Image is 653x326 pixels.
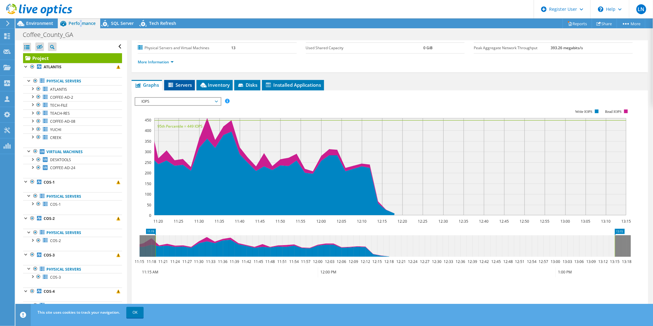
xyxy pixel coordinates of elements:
text: 13:05 [581,219,590,224]
text: 13:00 [551,259,560,264]
text: 12:09 [349,259,358,264]
span: TECH-FILE [50,103,68,108]
h1: Coffee_County_GA [20,31,83,38]
span: Disks [237,82,257,88]
text: 11:45 [254,259,263,264]
a: COFFEE-AD-2 [23,93,122,101]
text: 12:05 [337,219,346,224]
text: 12:50 [520,219,529,224]
b: COS-2 [44,216,55,221]
a: CREEK [23,133,122,141]
a: COS-1 [23,200,122,208]
span: YUCHI [50,127,61,132]
text: 250 [145,160,151,165]
span: Environment [26,20,53,26]
text: 11:36 [218,259,228,264]
b: 393.26 megabits/s [551,45,583,50]
text: 13:06 [574,259,584,264]
text: 12:10 [357,219,366,224]
a: More [617,19,645,28]
text: 11:20 [153,219,163,224]
span: Tech Refresh [149,20,176,26]
text: 12:12 [361,259,370,264]
span: Servers [167,82,192,88]
span: This site uses cookies to track your navigation. [38,310,120,315]
span: COFFEE-AD-08 [50,119,75,124]
b: ATLANTIS [44,64,61,70]
text: 0 [149,213,151,218]
text: 12:35 [459,219,468,224]
text: 400 [145,128,151,133]
text: 11:15 [135,259,144,264]
text: 12:30 [438,219,448,224]
a: OK [126,307,144,318]
a: COFFEE-AD-08 [23,117,122,125]
text: 12:21 [396,259,406,264]
text: 12:57 [539,259,548,264]
text: 12:55 [540,219,549,224]
b: 13 [232,45,236,50]
text: 13:12 [598,259,608,264]
text: 350 [145,139,151,144]
a: Physical Servers [23,302,122,310]
text: 11:42 [242,259,251,264]
a: COS-4 [23,288,122,296]
text: 11:30 [194,259,204,264]
label: Peak Aggregate Network Throughput [474,45,551,51]
a: Physical Servers [23,265,122,273]
text: 450 [145,117,151,123]
a: ATLANTIS [23,63,122,71]
a: COS-2 [23,215,122,223]
text: 12:27 [420,259,429,264]
span: Inventory [200,82,230,88]
text: 11:50 [275,219,285,224]
text: Write IOPS [575,109,592,114]
text: 11:48 [265,259,275,264]
text: 12:39 [468,259,477,264]
text: 12:03 [325,259,334,264]
span: ATLANTIS [50,87,67,92]
text: 12:51 [515,259,524,264]
span: COS-3 [50,275,61,280]
a: COS-2 [23,237,122,245]
a: More Information [138,59,174,65]
a: COS-3 [23,273,122,281]
text: 11:45 [255,219,265,224]
text: 12:33 [444,259,453,264]
text: 11:18 [147,259,156,264]
text: 12:36 [456,259,465,264]
text: 11:35 [215,219,224,224]
text: 12:15 [372,259,382,264]
a: COFFEE-AD-24 [23,164,122,172]
text: 50 [147,202,151,208]
b: COS-1 [44,180,55,185]
text: 11:54 [289,259,299,264]
text: 12:45 [491,259,501,264]
span: COS-1 [50,202,61,207]
a: COS-1 [23,178,122,186]
text: 12:00 [316,219,326,224]
a: Share [592,19,617,28]
text: 300 [145,149,151,154]
text: 12:15 [377,219,387,224]
text: 12:42 [479,259,489,264]
text: 12:24 [408,259,418,264]
a: Physical Servers [23,77,122,85]
text: 11:51 [277,259,287,264]
span: COFFEE-AD-2 [50,95,73,100]
text: 11:33 [206,259,216,264]
text: 150 [145,181,151,186]
a: DESKTOOLS [23,156,122,164]
a: Physical Servers [23,229,122,237]
text: 11:55 [296,219,305,224]
a: TEACH-RES [23,109,122,117]
a: Project [23,53,122,63]
span: COFFEE-AD-24 [50,165,75,170]
span: COS-2 [50,238,61,243]
a: ATLANTIS [23,85,122,93]
span: CREEK [50,135,61,140]
label: Physical Servers and Virtual Machines [138,45,232,51]
text: 11:39 [230,259,239,264]
text: 11:30 [194,219,204,224]
text: 95th Percentile = 449 IOPS [157,124,203,129]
